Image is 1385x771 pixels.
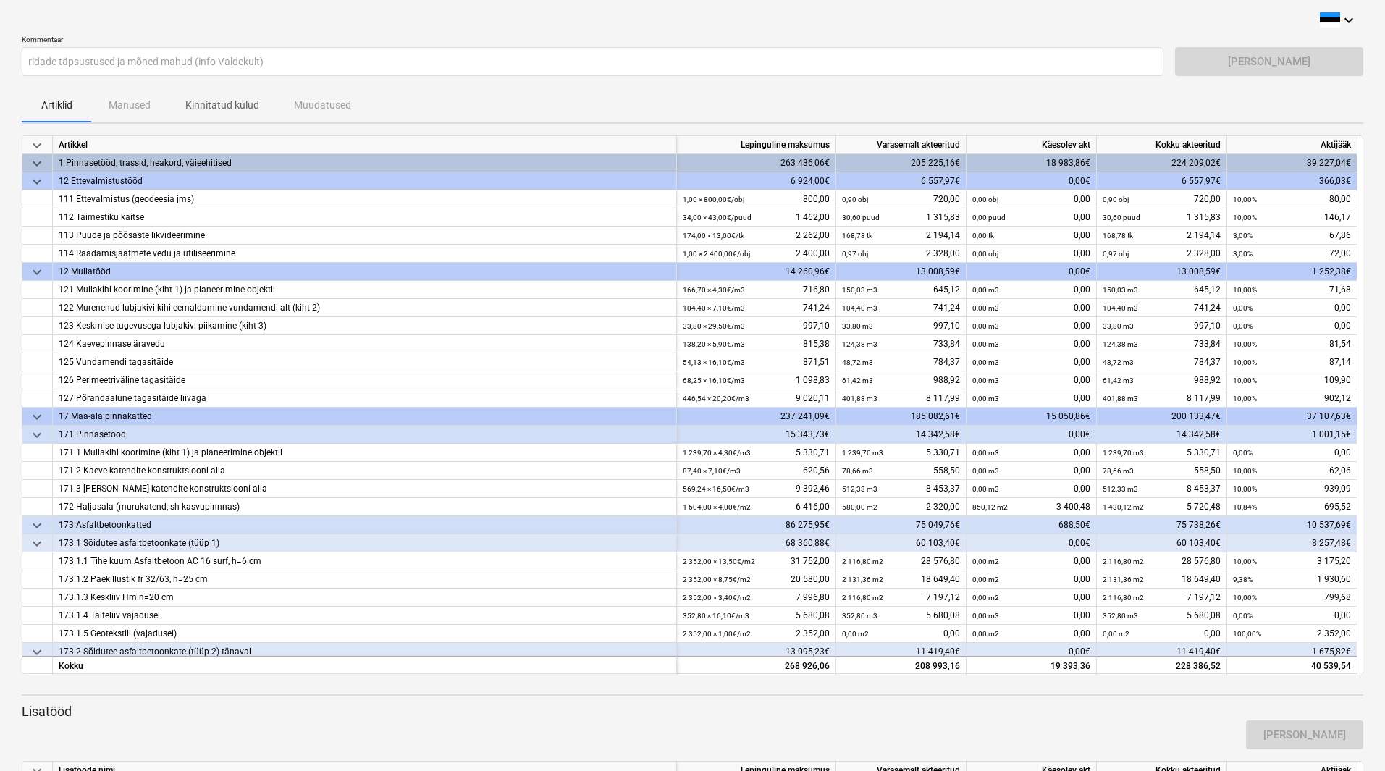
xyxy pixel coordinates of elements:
[683,335,830,353] div: 815,38
[59,172,670,190] div: 12 Ettevalmistustööd
[683,485,749,493] small: 569,24 × 16,50€ / m3
[972,658,1090,676] div: 19 393,36
[59,426,670,444] div: 171 Pinnasetööd:
[842,371,960,389] div: 988,92
[1233,286,1257,294] small: 10,00%
[972,190,1090,208] div: 0,00
[683,299,830,317] div: 741,24
[1097,643,1227,661] div: 11 419,40€
[1233,589,1351,607] div: 799,68
[842,467,873,475] small: 78,66 m3
[967,263,1097,281] div: 0,00€
[842,557,883,565] small: 2 116,80 m2
[59,625,670,643] div: 173.1.5 Geotekstiil (vajadusel)
[683,503,751,511] small: 1 604,00 × 4,00€ / m2
[842,444,960,462] div: 5 330,71
[842,322,873,330] small: 33,80 m3
[1103,449,1144,457] small: 1 239,70 m3
[972,281,1090,299] div: 0,00
[842,317,960,335] div: 997,10
[677,534,836,552] div: 68 360,88€
[683,557,755,565] small: 2 352,00 × 13,50€ / m2
[1340,12,1357,29] i: keyboard_arrow_down
[972,304,999,312] small: 0,00 m3
[1103,340,1138,348] small: 124,38 m3
[1103,286,1138,294] small: 150,03 m3
[1103,190,1221,208] div: 720,00
[59,335,670,353] div: 124 Kaevepinnase äravedu
[836,516,967,534] div: 75 049,76€
[842,389,960,408] div: 8 117,99
[1233,449,1253,457] small: 0,00%
[972,245,1090,263] div: 0,00
[1233,190,1351,208] div: 80,00
[1103,395,1138,403] small: 401,88 m3
[1103,335,1221,353] div: 733,84
[842,358,873,366] small: 48,72 m3
[1227,263,1357,281] div: 1 252,38€
[28,408,46,426] span: keyboard_arrow_down
[842,552,960,570] div: 28 576,80
[1233,389,1351,408] div: 902,12
[59,462,670,480] div: 171.2 Kaeve katendite konstruktsiooni alla
[842,480,960,498] div: 8 453,37
[683,250,750,258] small: 1,00 × 2 400,00€ / obj
[972,208,1090,227] div: 0,00
[972,358,999,366] small: 0,00 m3
[972,462,1090,480] div: 0,00
[972,444,1090,462] div: 0,00
[683,612,749,620] small: 352,80 × 16,10€ / m3
[1233,630,1261,638] small: 100,00%
[1103,281,1221,299] div: 645,12
[972,286,999,294] small: 0,00 m3
[1103,317,1221,335] div: 997,10
[683,389,830,408] div: 9 020,11
[683,607,830,625] div: 5 680,08
[842,195,868,203] small: 0,90 obj
[836,263,967,281] div: 13 008,59€
[683,195,744,203] small: 1,00 × 800,00€ / obj
[1233,576,1253,583] small: 9,38%
[53,657,677,675] div: Kokku
[683,232,744,240] small: 174,00 × 13,00€ / tk
[1233,208,1351,227] div: 146,17
[972,485,999,493] small: 0,00 m3
[842,245,960,263] div: 2 328,00
[1233,250,1253,258] small: 3,00%
[59,534,670,552] div: 173.1 Sõidutee asfaltbetoonkate (tüüp 1)
[967,426,1097,444] div: 0,00€
[1097,136,1227,154] div: Kokku akteeritud
[1233,467,1257,475] small: 10,00%
[59,552,670,570] div: 173.1.1 Tihe kuum Asfaltbetoon AC 16 surf, h=6 cm
[842,485,877,493] small: 512,33 m3
[1233,625,1351,643] div: 2 352,00
[59,589,670,607] div: 173.1.3 Keskliiv Hmin=20 cm
[1103,227,1221,245] div: 2 194,14
[1233,462,1351,480] div: 62,06
[683,304,745,312] small: 104,40 × 7,10€ / m3
[28,137,46,154] span: keyboard_arrow_down
[59,208,670,227] div: 112 Taimestiku kaitse
[1233,658,1351,676] div: 40 539,54
[677,154,836,172] div: 263 436,06€
[683,467,741,475] small: 87,40 × 7,10€ / m3
[1103,498,1221,516] div: 5 720,48
[1227,136,1357,154] div: Aktijääk
[1233,552,1351,570] div: 3 175,20
[1103,353,1221,371] div: 784,37
[1233,195,1257,203] small: 10,00%
[683,286,745,294] small: 166,70 × 4,30€ / m3
[59,516,670,534] div: 173 Asfaltbetoonkatted
[972,503,1008,511] small: 850,12 m2
[967,643,1097,661] div: 0,00€
[677,426,836,444] div: 15 343,73€
[842,612,877,620] small: 352,80 m3
[972,594,999,602] small: 0,00 m2
[53,136,677,154] div: Artikkel
[1103,322,1134,330] small: 33,80 m3
[1233,612,1253,620] small: 0,00%
[1103,612,1138,620] small: 352,80 m3
[842,570,960,589] div: 18 649,40
[842,589,960,607] div: 7 197,12
[1103,485,1138,493] small: 512,33 m3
